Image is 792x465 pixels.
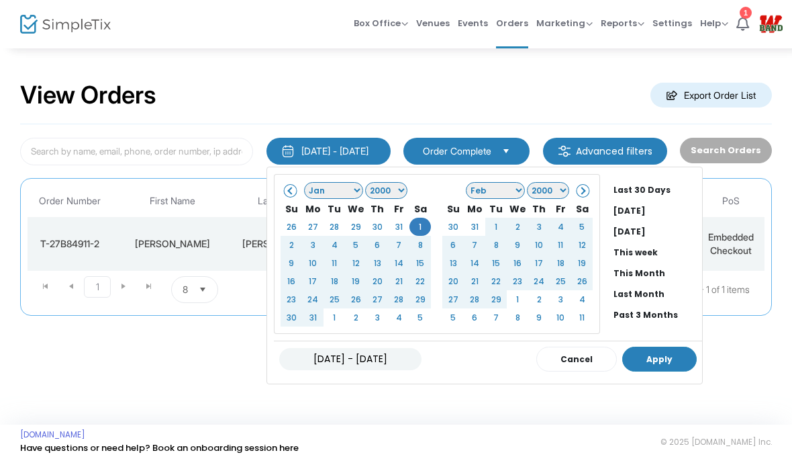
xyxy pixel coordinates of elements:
td: 6 [464,308,485,327]
a: Have questions or need help? Book an onboarding session here [20,441,299,454]
td: 5 [409,308,431,327]
th: Tu [485,200,507,218]
button: Apply [622,347,697,372]
td: 19 [571,254,593,272]
td: 24 [528,272,550,290]
td: 23 [507,272,528,290]
button: Select [497,144,515,159]
m-button: Advanced filters [543,138,667,165]
button: Cancel [536,347,617,372]
span: Events [458,6,488,40]
td: 29 [345,218,366,236]
h2: View Orders [20,81,156,110]
span: First Name [150,196,195,207]
td: 2 [507,218,528,236]
td: 17 [302,272,324,290]
td: 2 [345,308,366,327]
th: Th [366,200,388,218]
li: Last 30 Days [608,179,702,200]
td: 2 [528,290,550,308]
td: 9 [507,236,528,254]
td: 16 [281,272,302,290]
div: 1 [740,7,752,19]
li: This Month [608,263,702,284]
td: 23 [281,290,302,308]
span: Orders [496,6,528,40]
img: monthly [281,144,295,158]
td: 4 [388,308,409,327]
td: 18 [550,254,571,272]
div: T-27B84911-2 [31,237,108,251]
td: 30 [281,308,302,327]
td: 13 [366,254,388,272]
td: 17 [528,254,550,272]
li: Past 3 Months [608,304,702,325]
td: 7 [464,236,485,254]
th: Tu [324,200,345,218]
span: Marketing [536,17,593,30]
div: thomas [115,237,229,251]
span: Last Name [258,196,303,207]
button: Select [193,277,212,302]
td: 20 [442,272,464,290]
div: [DATE] - [DATE] [301,144,368,158]
div: Phythian [236,237,324,251]
input: Search by name, email, phone, order number, ip address, or last 4 digits of card [20,138,253,165]
td: 6 [442,236,464,254]
td: 12 [345,254,366,272]
th: We [507,200,528,218]
td: 30 [442,218,464,236]
th: Mo [464,200,485,218]
td: 11 [550,236,571,254]
td: 29 [485,290,507,308]
td: 4 [571,290,593,308]
td: 13 [442,254,464,272]
span: © 2025 [DOMAIN_NAME] Inc. [660,437,772,448]
td: 1 [507,290,528,308]
td: 6 [366,236,388,254]
td: 24 [302,290,324,308]
td: 1 [324,308,345,327]
td: 30 [366,218,388,236]
td: 8 [485,236,507,254]
td: 25 [324,290,345,308]
td: 3 [302,236,324,254]
a: [DOMAIN_NAME] [20,429,85,440]
span: Embedded Checkout [708,231,754,256]
td: 10 [302,254,324,272]
td: 27 [366,290,388,308]
td: 31 [388,218,409,236]
m-button: Export Order List [650,83,772,108]
li: This week [608,242,702,263]
td: 25 [550,272,571,290]
td: 5 [345,236,366,254]
button: [DATE] - [DATE] [266,138,391,165]
td: 3 [550,290,571,308]
div: Data table [28,185,764,271]
td: 4 [550,218,571,236]
td: 26 [345,290,366,308]
td: 28 [388,290,409,308]
span: Box Office [354,17,408,30]
td: 4 [324,236,345,254]
li: [DATE] [608,200,702,221]
td: 7 [485,308,507,327]
td: 28 [324,218,345,236]
td: 10 [550,308,571,327]
td: 15 [409,254,431,272]
span: Order Complete [423,144,491,158]
input: MM/DD/YYYY - MM/DD/YYYY [279,348,422,370]
th: Mo [302,200,324,218]
li: Last Month [608,284,702,304]
td: 9 [281,254,302,272]
li: [DATE] [608,221,702,242]
td: 26 [571,272,593,290]
td: 11 [571,308,593,327]
td: 19 [345,272,366,290]
td: 16 [507,254,528,272]
td: 5 [442,308,464,327]
td: 9 [528,308,550,327]
td: 28 [464,290,485,308]
td: 14 [388,254,409,272]
span: PoS [722,196,740,207]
